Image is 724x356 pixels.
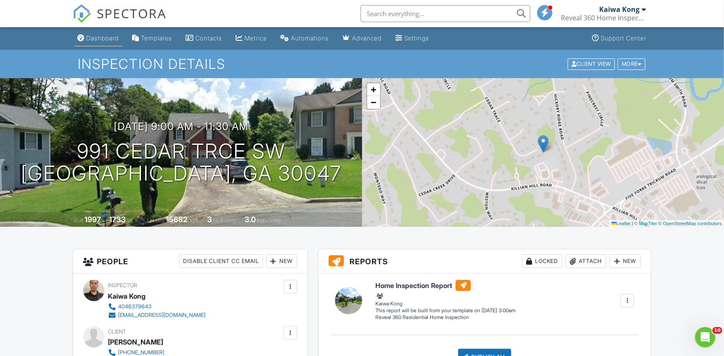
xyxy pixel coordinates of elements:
[85,215,101,224] div: 1997
[522,254,562,268] div: Locked
[114,121,248,132] h3: [DATE] 9:00 am - 11:30 am
[74,217,83,223] span: Built
[129,31,176,46] a: Templates
[166,215,187,224] div: 15682
[611,221,631,226] a: Leaflet
[108,302,206,311] a: 4046379643
[73,4,91,23] img: The Best Home Inspection Software - Spectora
[207,215,212,224] div: 3
[73,11,167,29] a: SPECTORA
[610,254,641,268] div: New
[183,31,226,46] a: Contacts
[600,5,640,14] div: Kaiwa Kong
[567,60,617,67] a: Client View
[245,215,256,224] div: 3.0
[291,34,329,42] div: Automations
[601,34,647,42] div: Support Center
[277,31,332,46] a: Automations (Basic)
[375,314,516,321] div: Reveal 360 Residential Home Inspection
[375,292,516,307] div: Kaiwa Kong
[108,328,127,335] span: Client
[196,34,223,42] div: Contacts
[659,221,722,226] a: © OpenStreetMap contributors
[127,217,139,223] span: sq. ft.
[371,97,376,107] span: −
[109,215,126,224] div: 1733
[147,217,165,223] span: Lot Size
[561,14,646,22] div: Reveal 360 Home Inspection
[634,221,657,226] a: © MapTiler
[589,31,650,46] a: Support Center
[266,254,297,268] div: New
[361,5,530,22] input: Search everything...
[367,96,380,109] a: Zoom out
[97,4,167,22] span: SPECTORA
[695,327,716,348] iframe: Intercom live chat
[713,327,722,334] span: 10
[566,254,606,268] div: Attach
[339,31,386,46] a: Advanced
[118,312,206,319] div: [EMAIL_ADDRESS][DOMAIN_NAME]
[375,307,516,314] div: This report will be built from your template on [DATE] 3:00am
[118,349,165,356] div: [PHONE_NUMBER]
[257,217,281,223] span: bathrooms
[179,254,263,268] div: Disable Client CC Email
[233,31,270,46] a: Metrics
[632,221,633,226] span: |
[189,217,199,223] span: sq.ft.
[352,34,382,42] div: Advanced
[141,34,172,42] div: Templates
[21,140,341,185] h1: 991 Cedar Trce SW [GEOGRAPHIC_DATA], GA 30047
[213,217,237,223] span: bedrooms
[108,336,163,348] div: [PERSON_NAME]
[371,84,376,95] span: +
[538,135,549,153] img: Marker
[108,282,138,288] span: Inspector
[87,34,119,42] div: Dashboard
[108,290,146,302] div: Kaiwa Kong
[108,311,206,319] a: [EMAIL_ADDRESS][DOMAIN_NAME]
[367,83,380,96] a: Zoom in
[78,57,646,71] h1: Inspection Details
[618,58,645,70] div: More
[318,249,651,274] h3: Reports
[568,58,615,70] div: Client View
[392,31,433,46] a: Settings
[74,31,122,46] a: Dashboard
[73,249,307,274] h3: People
[405,34,429,42] div: Settings
[245,34,267,42] div: Metrics
[375,280,516,291] h6: Home Inspection Report
[118,303,152,310] div: 4046379643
